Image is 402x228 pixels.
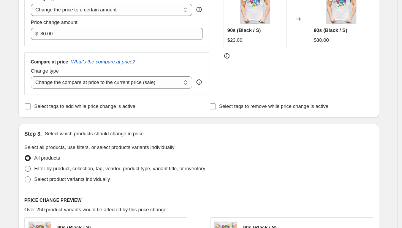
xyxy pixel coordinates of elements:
span: Select tags to add while price change is active [34,103,135,109]
span: 90s (Black / S) [314,27,347,33]
div: help [195,6,203,13]
span: Price change amount [31,19,78,25]
span: Change type [31,68,59,74]
p: Select which products should change in price [45,130,144,138]
button: What's the compare at price? [71,59,135,65]
div: $23.00 [227,36,242,44]
h6: PRICE CHANGE PREVIEW [24,197,373,203]
span: Select tags to remove while price change is active [219,103,329,109]
div: $80.00 [314,36,329,44]
div: help [195,78,203,86]
span: Select product variants individually [34,176,110,182]
h2: Step 3. [24,130,42,138]
h3: Compare at price [31,59,68,65]
span: Filter by product, collection, tag, vendor, product type, variant title, or inventory [34,166,205,171]
span: $ [35,31,38,36]
span: Select all products, use filters, or select products variants individually [24,144,174,150]
span: Over 250 product variants would be affected by this price change: [24,207,168,212]
span: 90s (Black / S) [227,27,261,33]
input: 80.00 [40,28,191,40]
span: All products [34,155,60,161]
